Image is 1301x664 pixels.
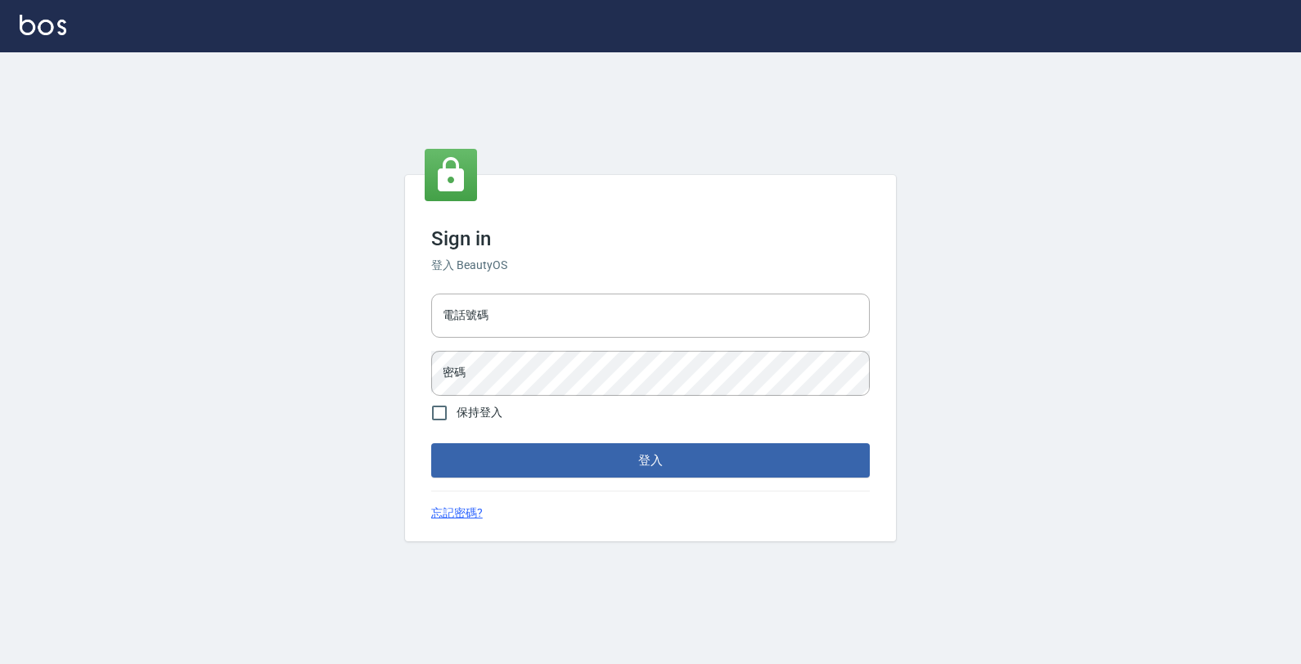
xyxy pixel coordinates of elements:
h3: Sign in [431,227,870,250]
button: 登入 [431,443,870,478]
span: 保持登入 [457,404,502,421]
h6: 登入 BeautyOS [431,257,870,274]
a: 忘記密碼? [431,505,483,522]
img: Logo [20,15,66,35]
